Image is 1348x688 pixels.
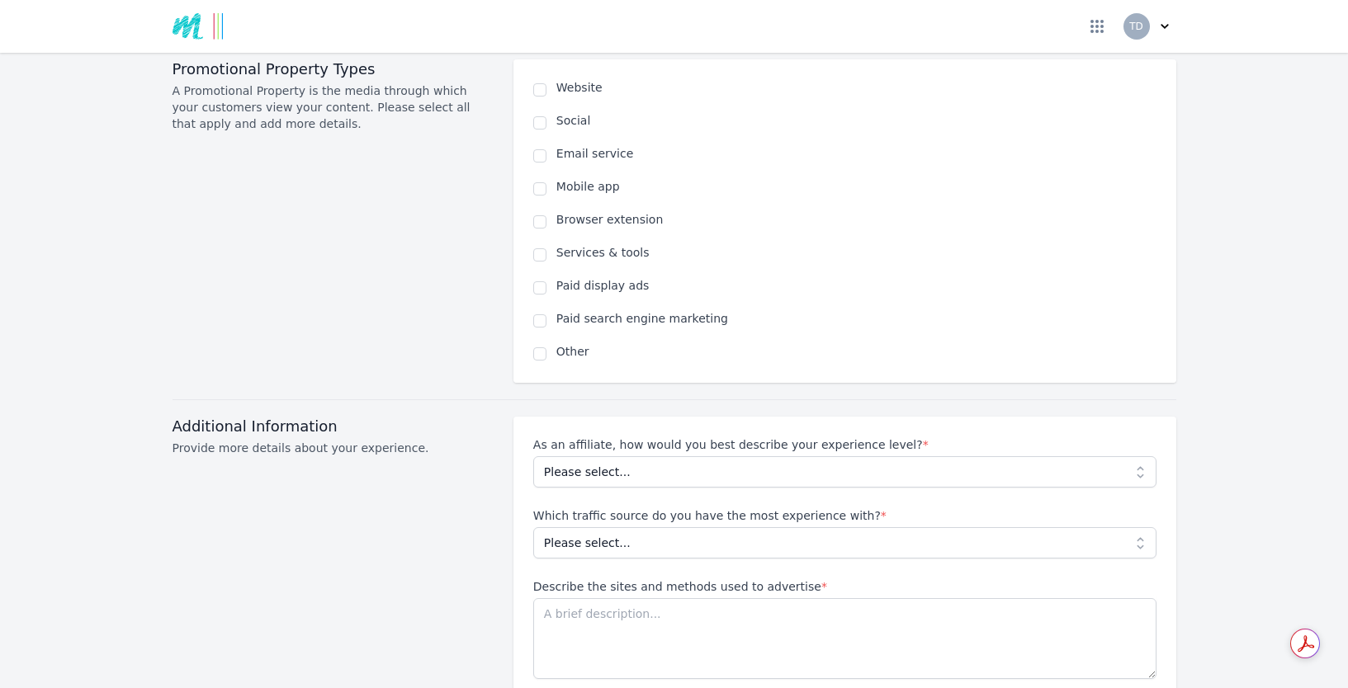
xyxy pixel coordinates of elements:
[556,343,1156,360] label: Other
[173,82,494,132] p: A Promotional Property is the media through which your customers view your content. Please select...
[173,417,494,436] h3: Additional Information
[173,440,494,456] p: Provide more details about your experience.
[556,178,1156,195] label: Mobile app
[556,211,1156,228] label: Browser extension
[533,507,1156,524] label: Which traffic source do you have the most experience with?
[173,59,494,79] h3: Promotional Property Types
[556,244,1156,261] label: Services & tools
[533,578,1156,595] label: Describe the sites and methods used to advertise
[556,277,1156,294] label: Paid display ads
[556,145,1156,162] label: Email service
[556,112,1156,129] label: Social
[556,79,1156,96] label: Website
[556,310,1156,327] label: Paid search engine marketing
[533,436,1156,453] label: As an affiliate, how would you best describe your experience level?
